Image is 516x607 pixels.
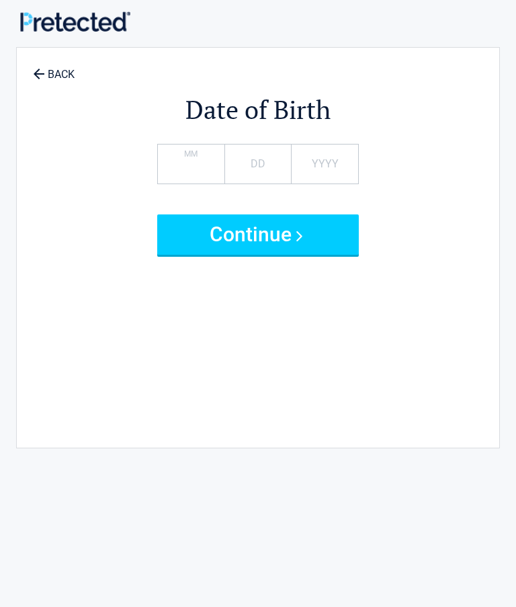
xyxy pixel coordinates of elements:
label: MM [184,148,198,160]
label: DD [251,156,265,172]
label: YYYY [312,156,339,172]
button: Continue [157,214,359,255]
a: BACK [30,56,77,80]
h2: Date of Birth [157,93,359,127]
img: Main Logo [20,11,130,32]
